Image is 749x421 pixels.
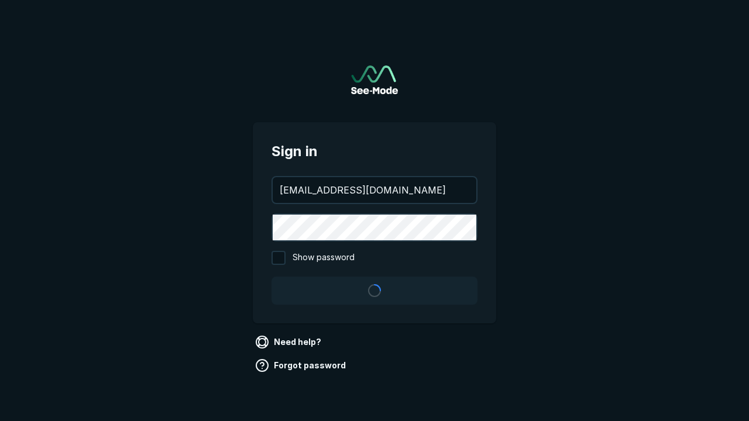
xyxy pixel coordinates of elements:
a: Go to sign in [351,65,398,94]
img: See-Mode Logo [351,65,398,94]
a: Need help? [253,333,326,351]
span: Sign in [272,141,477,162]
span: Show password [293,251,355,265]
input: your@email.com [273,177,476,203]
a: Forgot password [253,356,351,375]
